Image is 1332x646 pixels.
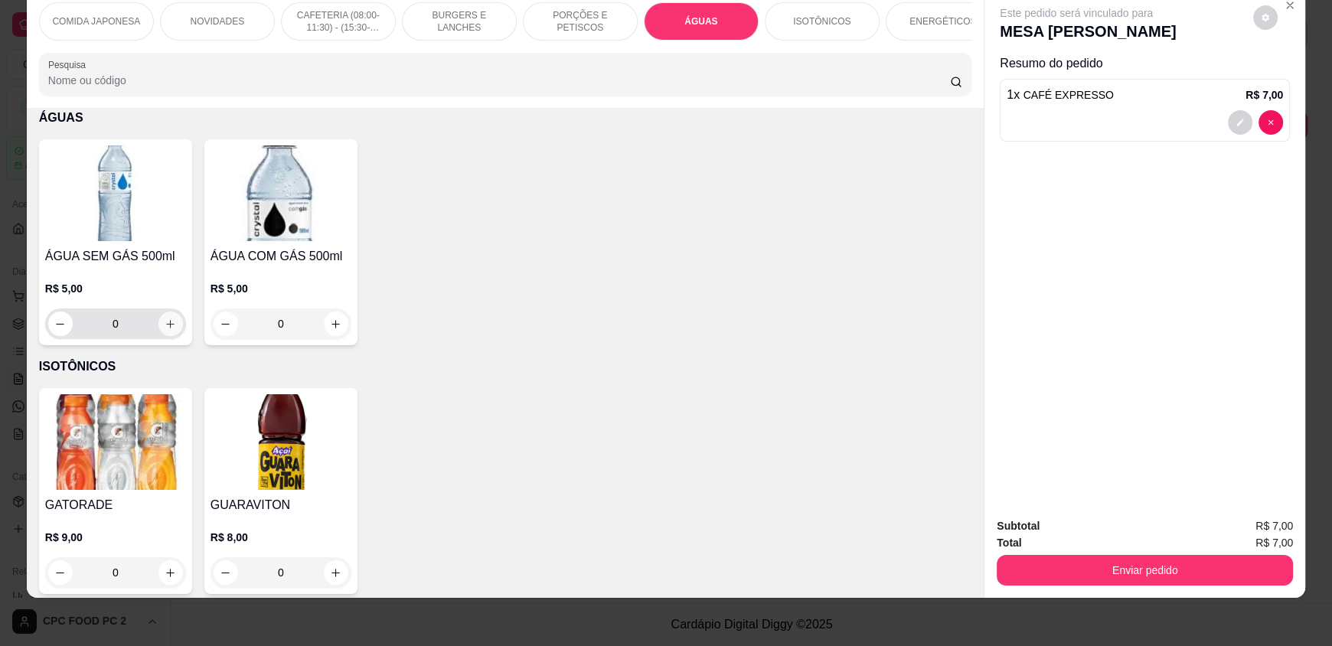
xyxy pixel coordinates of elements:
[211,496,351,514] h4: GUARAVITON
[214,312,238,336] button: decrease-product-quantity
[211,530,351,545] p: R$ 8,00
[1228,110,1252,135] button: decrease-product-quantity
[45,145,186,241] img: product-image
[211,394,351,490] img: product-image
[45,530,186,545] p: R$ 9,00
[997,520,1040,532] strong: Subtotal
[1000,54,1290,73] p: Resumo do pedido
[45,496,186,514] h4: GATORADE
[324,312,348,336] button: increase-product-quantity
[45,394,186,490] img: product-image
[909,15,976,28] p: ENERGÉTICOS
[214,560,238,585] button: decrease-product-quantity
[684,15,717,28] p: ÁGUAS
[294,9,383,34] p: CAFETERIA (08:00-11:30) - (15:30-18:00)
[324,560,348,585] button: increase-product-quantity
[415,9,504,34] p: BURGERS E LANCHES
[52,15,140,28] p: COMIDA JAPONESA
[190,15,244,28] p: NOVIDADES
[39,357,971,376] p: ISOTÔNICOS
[1000,21,1176,42] p: MESA [PERSON_NAME]
[997,555,1293,586] button: Enviar pedido
[158,312,183,336] button: increase-product-quantity
[1007,86,1114,104] p: 1 x
[48,560,73,585] button: decrease-product-quantity
[1023,89,1114,101] span: CAFÉ EXPRESSO
[158,560,183,585] button: increase-product-quantity
[48,73,951,88] input: Pesquisa
[536,9,625,34] p: PORÇÕES E PETISCOS
[1255,534,1293,551] span: R$ 7,00
[1259,110,1283,135] button: decrease-product-quantity
[997,537,1021,549] strong: Total
[48,312,73,336] button: decrease-product-quantity
[793,15,850,28] p: ISOTÔNICOS
[48,58,91,71] label: Pesquisa
[211,145,351,241] img: product-image
[1255,517,1293,534] span: R$ 7,00
[45,247,186,266] h4: ÁGUA SEM GÁS 500ml
[211,247,351,266] h4: ÁGUA COM GÁS 500ml
[211,281,351,296] p: R$ 5,00
[1253,5,1278,30] button: decrease-product-quantity
[45,281,186,296] p: R$ 5,00
[1000,5,1176,21] p: Este pedido será vinculado para
[39,109,971,127] p: ÁGUAS
[1245,87,1283,103] p: R$ 7,00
